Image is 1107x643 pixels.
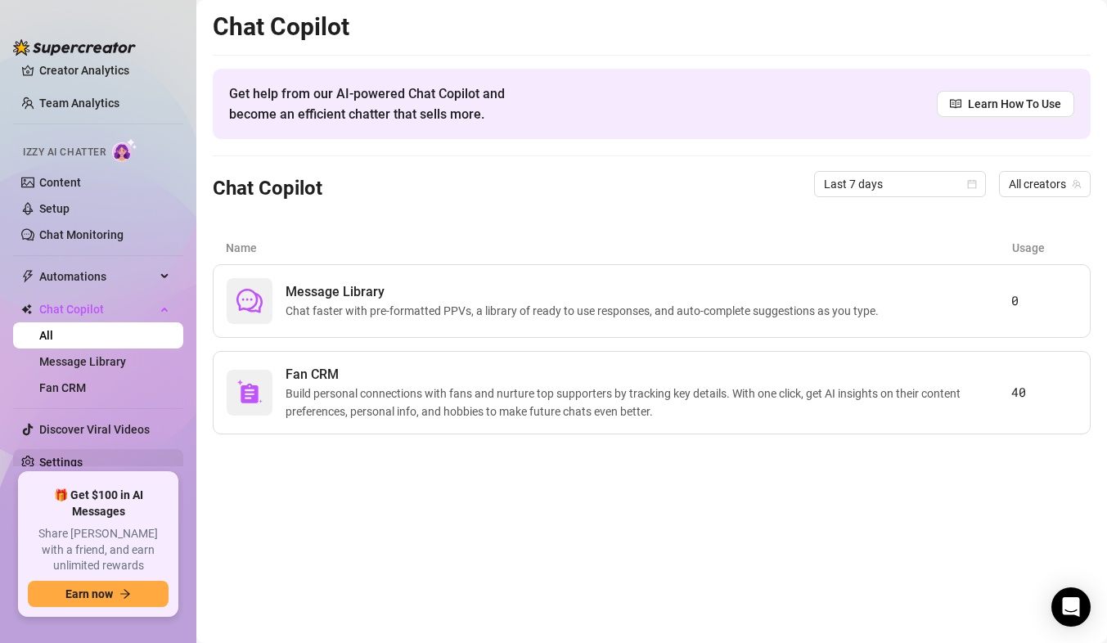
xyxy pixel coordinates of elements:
[226,239,1012,257] article: Name
[28,526,169,574] span: Share [PERSON_NAME] with a friend, and earn unlimited rewards
[39,456,83,469] a: Settings
[937,91,1074,117] a: Learn How To Use
[65,587,113,600] span: Earn now
[967,179,977,189] span: calendar
[39,329,53,342] a: All
[21,270,34,283] span: thunderbolt
[286,302,885,320] span: Chat faster with pre-formatted PPVs, a library of ready to use responses, and auto-complete sugge...
[824,172,976,196] span: Last 7 days
[1009,172,1081,196] span: All creators
[950,98,961,110] span: read
[39,97,119,110] a: Team Analytics
[13,39,136,56] img: logo-BBDzfeDw.svg
[213,176,322,202] h3: Chat Copilot
[286,365,1011,384] span: Fan CRM
[1051,587,1091,627] div: Open Intercom Messenger
[286,384,1011,420] span: Build personal connections with fans and nurture top supporters by tracking key details. With one...
[39,228,124,241] a: Chat Monitoring
[1012,239,1078,257] article: Usage
[1072,179,1082,189] span: team
[286,282,885,302] span: Message Library
[39,202,70,215] a: Setup
[1011,291,1077,311] article: 0
[21,304,32,315] img: Chat Copilot
[23,145,106,160] span: Izzy AI Chatter
[236,288,263,314] span: comment
[39,296,155,322] span: Chat Copilot
[28,488,169,519] span: 🎁 Get $100 in AI Messages
[1011,383,1077,402] article: 40
[39,176,81,189] a: Content
[39,263,155,290] span: Automations
[229,83,544,124] span: Get help from our AI-powered Chat Copilot and become an efficient chatter that sells more.
[213,11,1091,43] h2: Chat Copilot
[119,588,131,600] span: arrow-right
[39,57,170,83] a: Creator Analytics
[39,355,126,368] a: Message Library
[39,381,86,394] a: Fan CRM
[39,423,150,436] a: Discover Viral Videos
[968,95,1061,113] span: Learn How To Use
[28,581,169,607] button: Earn nowarrow-right
[236,380,263,406] img: svg%3e
[112,138,137,162] img: AI Chatter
